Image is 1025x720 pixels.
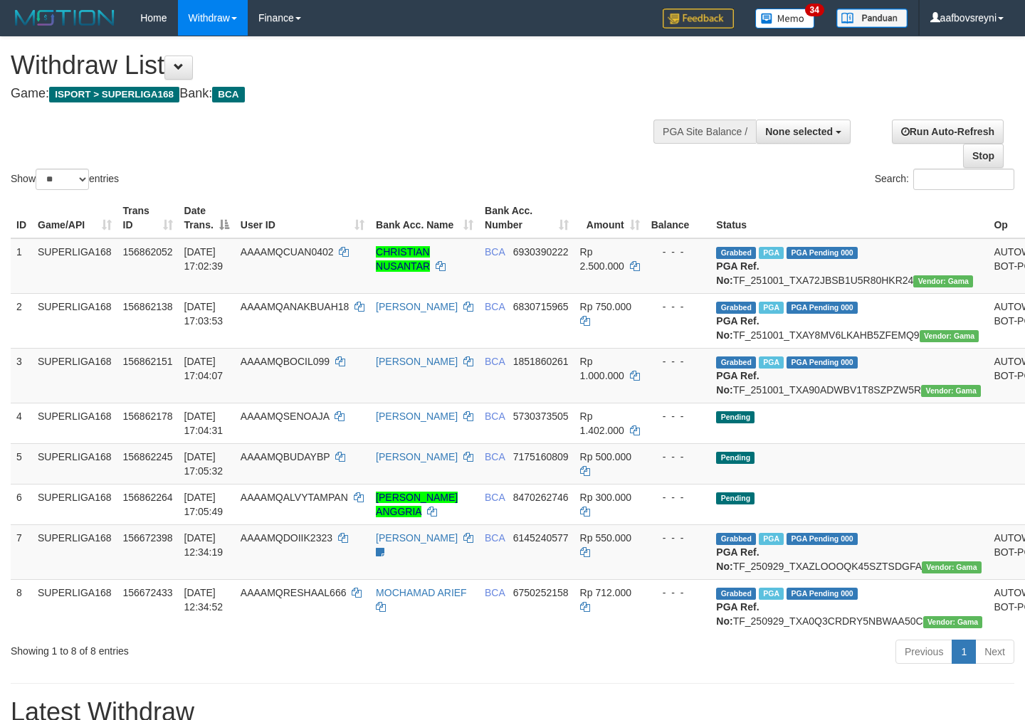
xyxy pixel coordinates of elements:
span: BCA [485,492,505,503]
a: [PERSON_NAME] [376,356,458,367]
span: Copy 8470262746 to clipboard [513,492,569,503]
b: PGA Ref. No: [716,546,759,572]
div: - - - [651,450,705,464]
div: - - - [651,300,705,314]
span: Rp 2.500.000 [580,246,624,272]
span: PGA Pending [787,247,858,259]
a: [PERSON_NAME] [376,451,458,462]
span: 156862138 [123,301,173,312]
div: - - - [651,531,705,545]
span: ISPORT > SUPERLIGA168 [49,87,179,102]
span: BCA [485,451,505,462]
span: Vendor URL: https://trx31.1velocity.biz [920,330,979,342]
span: AAAAMQDOIIK2323 [241,532,332,544]
td: 4 [11,403,32,443]
b: PGA Ref. No: [716,601,759,627]
span: Copy 6145240577 to clipboard [513,532,569,544]
span: Rp 550.000 [580,532,631,544]
span: Vendor URL: https://trx31.1velocity.biz [913,275,973,287]
th: ID [11,198,32,238]
span: Copy 6830715965 to clipboard [513,301,569,312]
a: MOCHAMAD ARIEF [376,587,467,598]
span: Marked by aafchhiseyha [759,247,784,259]
span: Marked by aafsoycanthlai [759,588,784,600]
td: SUPERLIGA168 [32,403,117,443]
span: Rp 500.000 [580,451,631,462]
b: PGA Ref. No: [716,370,759,396]
span: Vendor URL: https://trx31.1velocity.biz [921,385,981,397]
b: PGA Ref. No: [716,315,759,341]
td: SUPERLIGA168 [32,524,117,579]
span: 156862151 [123,356,173,367]
span: BCA [212,87,244,102]
span: BCA [485,587,505,598]
span: Vendor URL: https://trx31.1velocity.biz [922,561,982,573]
td: 6 [11,484,32,524]
span: Vendor URL: https://trx31.1velocity.biz [923,616,983,628]
th: Status [710,198,988,238]
input: Search: [913,169,1014,190]
span: None selected [765,126,833,137]
td: 5 [11,443,32,484]
h4: Game: Bank: [11,87,669,101]
span: AAAAMQCUAN0402 [241,246,334,258]
span: BCA [485,411,505,422]
div: PGA Site Balance / [653,120,756,144]
span: Pending [716,452,755,464]
span: Grabbed [716,302,756,314]
a: Next [975,640,1014,664]
span: AAAAMQBOCIL099 [241,356,330,367]
span: Copy 6750252158 to clipboard [513,587,569,598]
a: 1 [952,640,976,664]
span: Copy 5730373505 to clipboard [513,411,569,422]
span: Grabbed [716,356,756,369]
td: 7 [11,524,32,579]
div: - - - [651,586,705,600]
span: Marked by aafsoycanthlai [759,302,784,314]
th: Trans ID: activate to sort column ascending [117,198,179,238]
td: SUPERLIGA168 [32,579,117,634]
span: Rp 300.000 [580,492,631,503]
span: Rp 1.000.000 [580,356,624,381]
span: 34 [805,4,824,16]
span: AAAAMQRESHAAL666 [241,587,347,598]
div: - - - [651,490,705,504]
span: 156862264 [123,492,173,503]
span: PGA Pending [787,533,858,545]
b: PGA Ref. No: [716,260,759,286]
td: 8 [11,579,32,634]
td: TF_250929_TXAZLOOOQK45SZTSDGFA [710,524,988,579]
span: Rp 1.402.000 [580,411,624,436]
label: Show entries [11,169,119,190]
span: PGA Pending [787,302,858,314]
th: User ID: activate to sort column ascending [235,198,370,238]
td: SUPERLIGA168 [32,443,117,484]
span: [DATE] 12:34:19 [184,532,224,558]
th: Bank Acc. Name: activate to sort column ascending [370,198,479,238]
span: Rp 750.000 [580,301,631,312]
span: [DATE] 12:34:52 [184,587,224,613]
h1: Withdraw List [11,51,669,80]
img: MOTION_logo.png [11,7,119,28]
span: AAAAMQBUDAYBP [241,451,330,462]
span: AAAAMQANAKBUAH18 [241,301,349,312]
span: Copy 6930390222 to clipboard [513,246,569,258]
span: Rp 712.000 [580,587,631,598]
span: [DATE] 17:02:39 [184,246,224,272]
span: Pending [716,411,755,423]
span: 156862052 [123,246,173,258]
div: - - - [651,409,705,423]
td: SUPERLIGA168 [32,293,117,348]
span: 156862245 [123,451,173,462]
a: Stop [963,144,1004,168]
span: 156672398 [123,532,173,544]
td: SUPERLIGA168 [32,484,117,524]
span: Copy 7175160809 to clipboard [513,451,569,462]
img: Feedback.jpg [663,9,734,28]
span: 156672433 [123,587,173,598]
span: [DATE] 17:04:31 [184,411,224,436]
a: CHRISTIAN NUSANTAR [376,246,430,272]
a: Previous [895,640,952,664]
td: TF_250929_TXA0Q3CRDRY5NBWAA50C [710,579,988,634]
img: panduan.png [836,9,908,28]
